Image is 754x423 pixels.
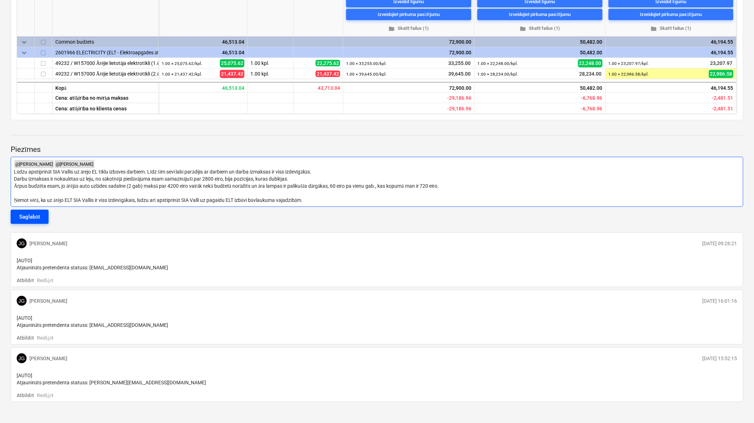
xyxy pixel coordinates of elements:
[55,58,156,68] div: 49232 / W157000 Ārējie lietotāja elektrotīkli (1.ēkai)
[651,25,657,32] span: folder
[349,24,469,33] span: Skatīt failus (1)
[346,23,471,34] button: Skatīt failus (1)
[55,47,156,57] div: 2601966 ELECTRICITY (ELT - Elektroapgādes ārējie tīkli)
[17,258,168,270] span: [AUTO] Atjaunināts pretendenta statuss: [EMAIL_ADDRESS][DOMAIN_NAME]
[480,24,600,33] span: Skatīt failus (1)
[581,106,603,111] span: Paredzamā rentabilitāte - iesniegts piedāvājums salīdzinājumā ar klienta cenu
[11,145,743,155] p: Piezīmes
[447,106,471,111] span: Paredzamā rentabilitāte - iesniegts piedāvājums salīdzinājumā ar klienta cenu
[609,37,733,47] div: 46,194.55
[477,37,603,47] div: 50,482.00
[162,37,244,47] div: 46,513.04
[37,392,54,399] button: Rediģēt
[609,47,733,58] div: 46,194.55
[18,298,25,304] span: JG
[248,58,294,68] div: 1.00 kpl.
[14,169,311,175] span: Lūdzu apstiprināt SIA Vallis uz ārejo EL tīklu izbūves darbiem. Līdz šim sevi labi parādijis ar d...
[710,60,733,67] span: 23,207.97
[606,82,737,93] div: 46,194.55
[609,23,733,34] button: Skatīt failus (1)
[14,183,439,189] span: Ārpus budzēta esam, jo ārējās auto uzlādes sadalne (2 gab) maksā par 4200 eiro vairāk nekā budžet...
[162,47,244,58] div: 46,513.04
[17,373,206,385] span: [AUTO] Atjaunināts pretendenta statuss: [PERSON_NAME][EMAIL_ADDRESS][DOMAIN_NAME]
[609,72,649,77] small: 1.00 × 22,986.58 / kpl.
[388,25,395,32] span: folder
[611,24,731,33] span: Skatīt failus (1)
[17,315,168,328] span: [AUTO] Atjaunināts pretendenta statuss: [EMAIL_ADDRESS][DOMAIN_NAME]
[477,23,603,34] button: Skatīt failus (1)
[37,277,54,284] button: Rediģēt
[52,93,159,103] div: Cena: atšķirība no mērķa maksas
[703,240,737,247] p: [DATE] 09:26:21
[640,11,702,19] div: Izveidojiet pirkuma pasūtījumu
[447,95,471,101] span: Paredzamā rentabilitāte - iesniegts piedāvājums salīdzinājumā ar mērķa cenu
[703,355,737,362] p: [DATE] 15:52:15
[29,355,67,362] p: [PERSON_NAME]
[11,210,49,224] button: Saglabāt
[159,82,248,93] div: 46,513.04
[17,353,27,363] div: Jānis Grāmatnieks
[477,61,518,66] small: 1.00 × 22,248.00 / kpl.
[709,70,733,78] span: 22,986.58
[346,37,471,47] div: 72,900.00
[477,47,603,58] div: 50,482.00
[346,61,387,66] small: 1.00 × 33,255.00 / kpl.
[17,277,34,284] button: Atbildēt
[579,70,603,77] span: 28,234.00
[316,71,340,77] span: 21,437.42
[19,212,40,221] div: Saglabāt
[29,297,67,304] p: [PERSON_NAME]
[609,61,649,66] small: 1.00 × 23,207.97 / kpl.
[14,197,303,203] span: Ņemot vērā, ka uz ārējo ELT SIA Vallis ir viss izdevīgākais, lūdzu arī apstiprināt SIA Valli uz p...
[18,356,25,361] span: JG
[346,72,387,77] small: 1.00 × 39,645.00 / kpl.
[37,334,54,341] button: Rediģēt
[712,95,733,101] span: Paredzamā rentabilitāte - iesniegts piedāvājums salīdzinājumā ar mērķa cenu
[346,47,471,58] div: 72,900.00
[294,82,343,93] div: 43,713.04
[20,49,28,57] span: keyboard_arrow_down
[448,60,471,67] span: 33,255.00
[17,334,34,341] button: Atbildēt
[55,37,156,47] div: Common budžets
[343,82,475,93] div: 72,900.00
[220,70,244,78] span: 21,437.42
[220,59,244,67] span: 25,075.62
[17,296,27,306] div: Jānis Grāmatnieks
[18,241,25,246] span: JG
[378,11,440,19] div: Izveidojiet pirkuma pasūtījumu
[162,61,202,66] small: 1.00 × 25,075.62 / kpl.
[609,9,733,20] button: Izveidojiet pirkuma pasūtījumu
[14,176,288,182] span: Darbu izmaksas ir nokaulētas uz leju, no sākotnējā piedāvājuma esam samazinājuši par 2800 eiro, b...
[52,82,159,93] div: Kopā
[581,95,603,101] span: Paredzamā rentabilitāte - iesniegts piedāvājums salīdzinājumā ar mērķa cenu
[29,240,67,247] p: [PERSON_NAME]
[55,160,94,168] span: @ [PERSON_NAME]
[52,103,159,114] div: Cena: atšķirība no klienta cenas
[475,82,606,93] div: 50,482.00
[703,297,737,304] p: [DATE] 16:01:16
[17,238,27,248] div: Jānis Grāmatnieks
[509,11,571,19] div: Izveidojiet pirkuma pasūtījumu
[316,60,340,66] span: 22,275.62
[248,68,294,79] div: 1.00 kpl.
[17,392,34,399] button: Atbildēt
[520,25,526,32] span: folder
[477,72,518,77] small: 1.00 × 28,234.00 / kpl.
[477,9,603,20] button: Izveidojiet pirkuma pasūtījumu
[346,9,471,20] button: Izveidojiet pirkuma pasūtījumu
[55,68,156,79] div: 49232 / W157000 Ārējie lietotāja elektrotīkli (2.ēkai)
[14,160,54,168] span: @ [PERSON_NAME]
[448,70,471,77] span: 39,645.00
[719,389,754,423] iframe: Chat Widget
[578,59,603,67] span: 22,248.00
[20,38,28,46] span: keyboard_arrow_down
[162,72,202,77] small: 1.00 × 21,437.42 / kpl.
